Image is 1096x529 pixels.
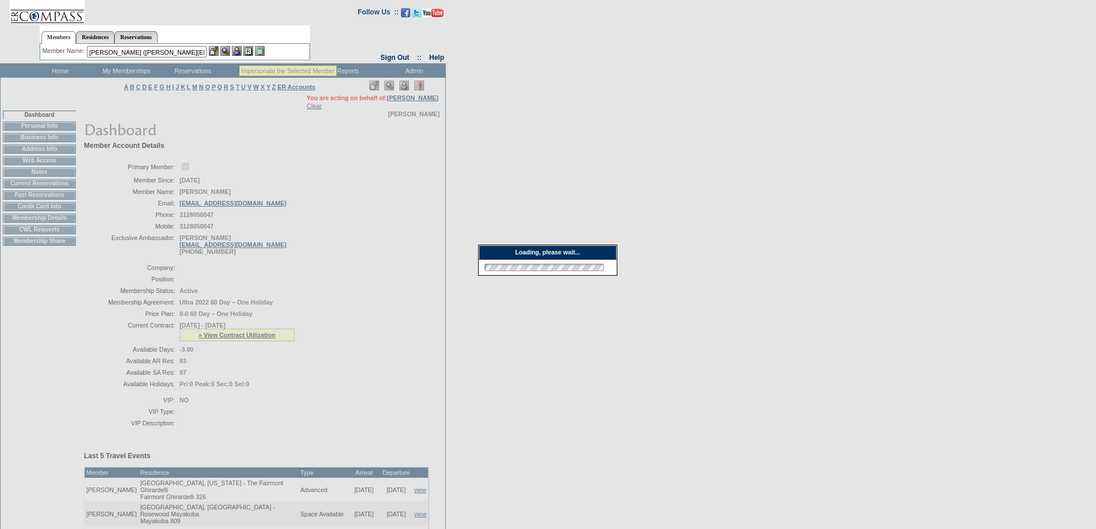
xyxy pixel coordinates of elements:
img: loading.gif [481,262,608,273]
a: Residences [76,31,114,43]
a: Subscribe to our YouTube Channel [423,12,444,18]
a: Follow us on Twitter [412,12,421,18]
a: Sign Out [380,54,409,62]
img: b_calculator.gif [255,46,265,56]
a: Help [429,54,444,62]
img: View [220,46,230,56]
div: Member Name: [43,46,87,56]
img: Follow us on Twitter [412,8,421,17]
span: :: [417,54,422,62]
img: Reservations [243,46,253,56]
div: Loading, please wait... [479,245,617,260]
a: Become our fan on Facebook [401,12,410,18]
img: b_edit.gif [209,46,219,56]
a: Members [41,31,77,44]
img: Impersonate [232,46,242,56]
img: Become our fan on Facebook [401,8,410,17]
img: Subscribe to our YouTube Channel [423,9,444,17]
a: Reservations [114,31,158,43]
td: Follow Us :: [358,7,399,21]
